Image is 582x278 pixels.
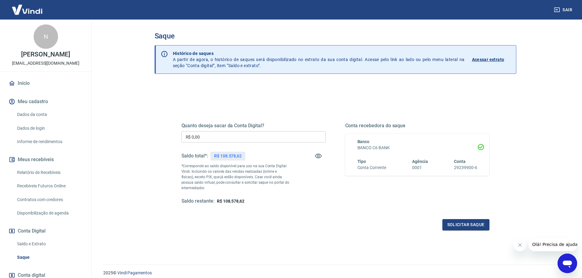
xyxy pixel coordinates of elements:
p: Histórico de saques [173,50,465,56]
button: Conta Digital [7,224,84,238]
a: Acessar extrato [472,50,511,69]
h3: Saque [155,32,516,40]
span: Olá! Precisa de ajuda? [4,4,51,9]
iframe: Botão para abrir a janela de mensagens [558,254,577,273]
a: Saldo e Extrato [15,238,84,250]
a: Dados de login [15,122,84,135]
iframe: Fechar mensagem [514,239,526,251]
p: R$ 108.578,62 [214,153,242,159]
p: Acessar extrato [472,56,504,63]
p: *Corresponde ao saldo disponível para uso na sua Conta Digital Vindi. Incluindo os valores das ve... [181,163,290,191]
a: Relatório de Recebíveis [15,166,84,179]
button: Meu cadastro [7,95,84,108]
iframe: Mensagem da empresa [529,238,577,251]
a: Recebíveis Futuros Online [15,180,84,192]
h5: Saldo total*: [181,153,208,159]
a: Vindi Pagamentos [117,270,152,275]
span: Agência [412,159,428,164]
a: Contratos com credores [15,193,84,206]
button: Solicitar saque [442,219,489,230]
p: A partir de agora, o histórico de saques será disponibilizado no extrato da sua conta digital. Ac... [173,50,465,69]
h5: Conta recebedora do saque [345,123,489,129]
button: Meus recebíveis [7,153,84,166]
a: Saque [15,251,84,264]
a: Informe de rendimentos [15,135,84,148]
h6: 0001 [412,164,428,171]
p: [EMAIL_ADDRESS][DOMAIN_NAME] [12,60,79,67]
a: Disponibilização de agenda [15,207,84,219]
p: [PERSON_NAME] [21,51,70,58]
h5: Saldo restante: [181,198,214,204]
span: Tipo [357,159,366,164]
a: Início [7,77,84,90]
h6: Conta Corrente [357,164,386,171]
p: 2025 © [103,270,567,276]
div: N [34,24,58,49]
h6: 29239900-6 [454,164,477,171]
button: Sair [553,4,575,16]
span: Conta [454,159,466,164]
span: R$ 108.578,62 [217,199,244,204]
h6: BANCO C6 BANK [357,145,477,151]
a: Dados da conta [15,108,84,121]
img: Vindi [7,0,47,19]
h5: Quanto deseja sacar da Conta Digital? [181,123,326,129]
span: Banco [357,139,370,144]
